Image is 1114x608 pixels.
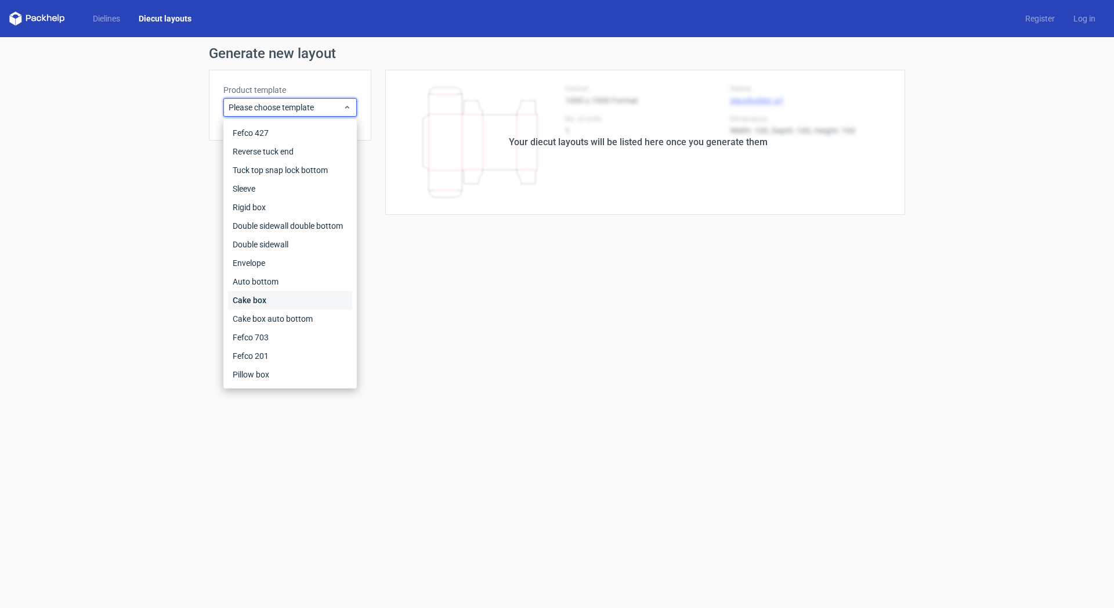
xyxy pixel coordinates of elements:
[1064,13,1105,24] a: Log in
[228,161,352,179] div: Tuck top snap lock bottom
[228,142,352,161] div: Reverse tuck end
[228,124,352,142] div: Fefco 427
[209,46,905,60] h1: Generate new layout
[84,13,129,24] a: Dielines
[228,179,352,198] div: Sleeve
[228,254,352,272] div: Envelope
[509,135,768,149] div: Your diecut layouts will be listed here once you generate them
[228,310,352,328] div: Cake box auto bottom
[228,272,352,291] div: Auto bottom
[228,235,352,254] div: Double sidewall
[228,217,352,235] div: Double sidewall double bottom
[228,365,352,384] div: Pillow box
[228,347,352,365] div: Fefco 201
[229,102,343,113] span: Please choose template
[223,84,357,96] label: Product template
[129,13,201,24] a: Diecut layouts
[228,328,352,347] div: Fefco 703
[228,291,352,310] div: Cake box
[1016,13,1064,24] a: Register
[228,198,352,217] div: Rigid box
